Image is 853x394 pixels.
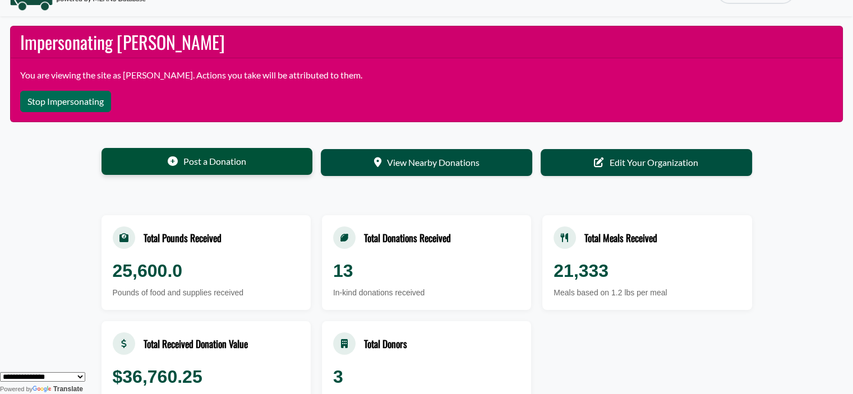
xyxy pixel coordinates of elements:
div: Total Donations Received [364,230,451,245]
div: Meals based on 1.2 lbs per meal [554,287,740,299]
button: Stop Impersonating [20,91,111,112]
div: Pounds of food and supplies received [113,287,299,299]
a: Edit Your Organization [541,149,752,176]
div: Total Pounds Received [144,230,222,245]
a: Translate [33,385,83,393]
div: $36,760.25 [113,363,299,390]
div: Total Meals Received [584,230,657,245]
img: Google Translate [33,386,53,393]
div: Total Donors [364,336,407,351]
a: Post a Donation [102,148,313,175]
a: View Nearby Donations [321,149,532,176]
h2: Impersonating [PERSON_NAME] [11,26,843,58]
div: 21,333 [554,257,740,284]
div: 25,600.0 [113,257,299,284]
div: Total Received Donation Value [144,336,248,351]
div: 3 [333,363,520,390]
p: You are viewing the site as [PERSON_NAME]. Actions you take will be attributed to them. [20,68,833,82]
div: In-kind donations received [333,287,520,299]
div: 13 [333,257,520,284]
